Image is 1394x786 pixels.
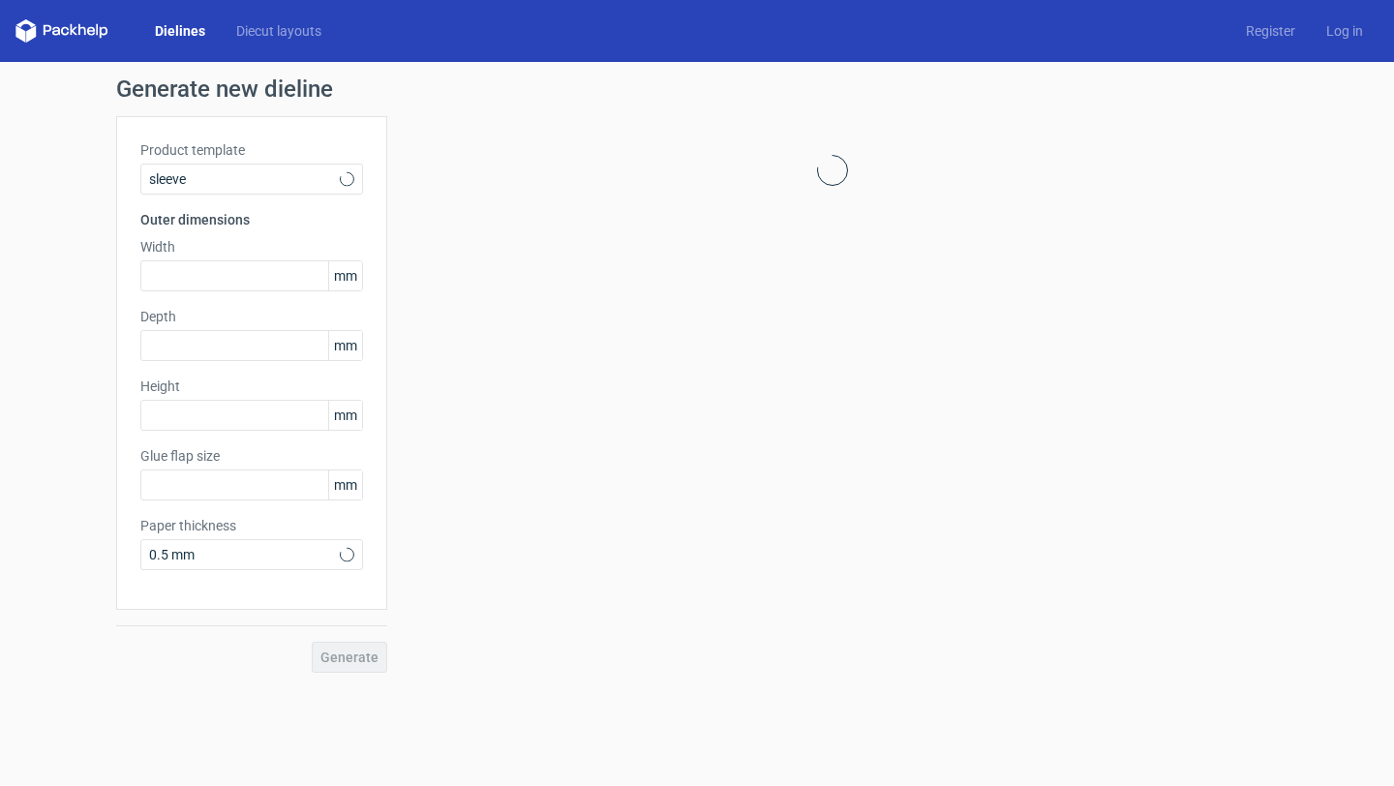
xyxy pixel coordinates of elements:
label: Height [140,377,363,396]
a: Dielines [139,21,221,41]
span: mm [328,331,362,360]
span: sleeve [149,169,340,189]
label: Depth [140,307,363,326]
label: Product template [140,140,363,160]
a: Log in [1311,21,1379,41]
span: 0.5 mm [149,545,340,564]
label: Paper thickness [140,516,363,535]
span: mm [328,470,362,499]
span: mm [328,401,362,430]
a: Register [1230,21,1311,41]
h1: Generate new dieline [116,77,1278,101]
a: Diecut layouts [221,21,337,41]
h3: Outer dimensions [140,210,363,229]
label: Width [140,237,363,257]
label: Glue flap size [140,446,363,466]
span: mm [328,261,362,290]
